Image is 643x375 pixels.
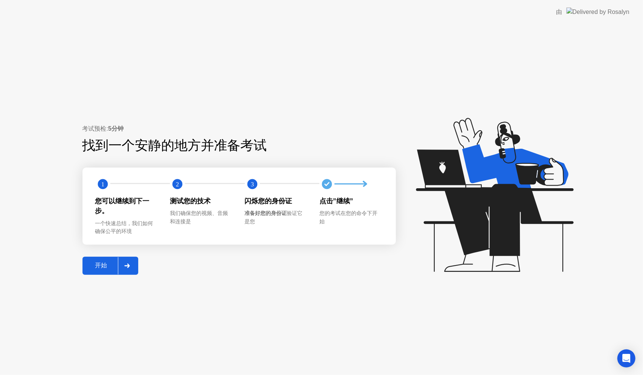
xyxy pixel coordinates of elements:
[245,210,287,216] b: 准备好您的身份证
[250,181,254,188] text: 3
[170,196,233,206] div: 测试您的技术
[567,8,629,16] img: Delivered by Rosalyn
[556,8,562,17] div: 由
[319,209,382,226] div: 您的考试在您的命令下开始
[245,209,308,226] div: 验证它是您
[82,136,348,155] div: 找到一个安静的地方并准备考试
[95,196,158,216] div: 您可以继续到下一步。
[82,257,138,275] button: 开始
[82,124,396,133] div: 考试预检:
[95,220,158,236] div: 一个快速总结，我们如何确保公平的环境
[170,209,233,226] div: 我们确保您的视频、音频和连接是
[245,196,308,206] div: 闪烁您的身份证
[101,181,104,188] text: 1
[176,181,179,188] text: 2
[108,125,124,132] b: 5分钟
[319,196,382,206] div: 点击”继续”
[85,262,118,270] div: 开始
[617,349,635,367] div: Open Intercom Messenger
